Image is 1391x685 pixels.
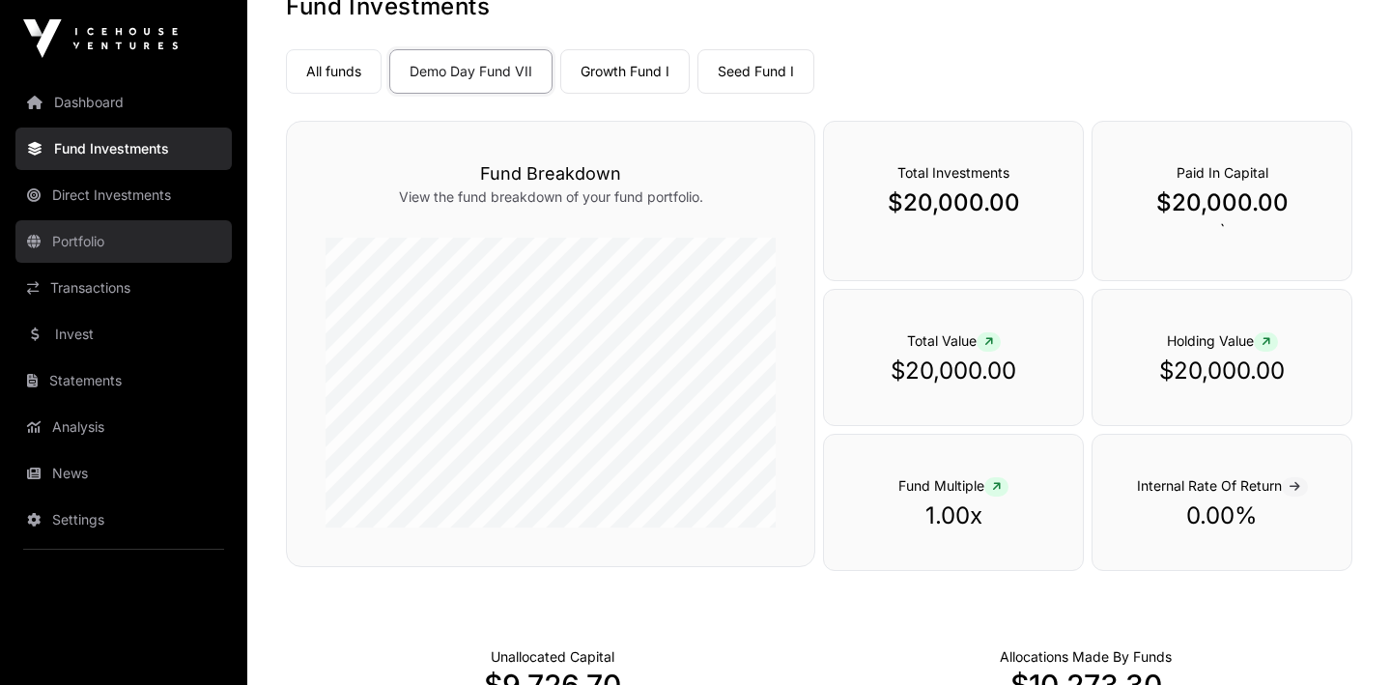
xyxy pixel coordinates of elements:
[1000,647,1172,667] p: Capital Deployed Into Companies
[1294,592,1391,685] iframe: Chat Widget
[491,647,614,667] p: Cash not yet allocated
[897,164,1009,181] span: Total Investments
[863,356,1044,386] p: $20,000.00
[560,49,690,94] a: Growth Fund I
[15,81,232,124] a: Dashboard
[1137,477,1308,494] span: Internal Rate Of Return
[15,452,232,495] a: News
[863,187,1044,218] p: $20,000.00
[1092,121,1352,281] div: `
[23,19,178,58] img: Icehouse Ventures Logo
[326,187,776,207] p: View the fund breakdown of your fund portfolio.
[15,267,232,309] a: Transactions
[1167,332,1278,349] span: Holding Value
[15,499,232,541] a: Settings
[15,359,232,402] a: Statements
[907,332,1001,349] span: Total Value
[898,477,1008,494] span: Fund Multiple
[15,406,232,448] a: Analysis
[389,49,553,94] a: Demo Day Fund VII
[1131,500,1313,531] p: 0.00%
[15,220,232,263] a: Portfolio
[863,500,1044,531] p: 1.00x
[1177,164,1268,181] span: Paid In Capital
[15,128,232,170] a: Fund Investments
[697,49,814,94] a: Seed Fund I
[1131,356,1313,386] p: $20,000.00
[286,49,382,94] a: All funds
[15,174,232,216] a: Direct Investments
[326,160,776,187] h3: Fund Breakdown
[1131,187,1313,218] p: $20,000.00
[15,313,232,356] a: Invest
